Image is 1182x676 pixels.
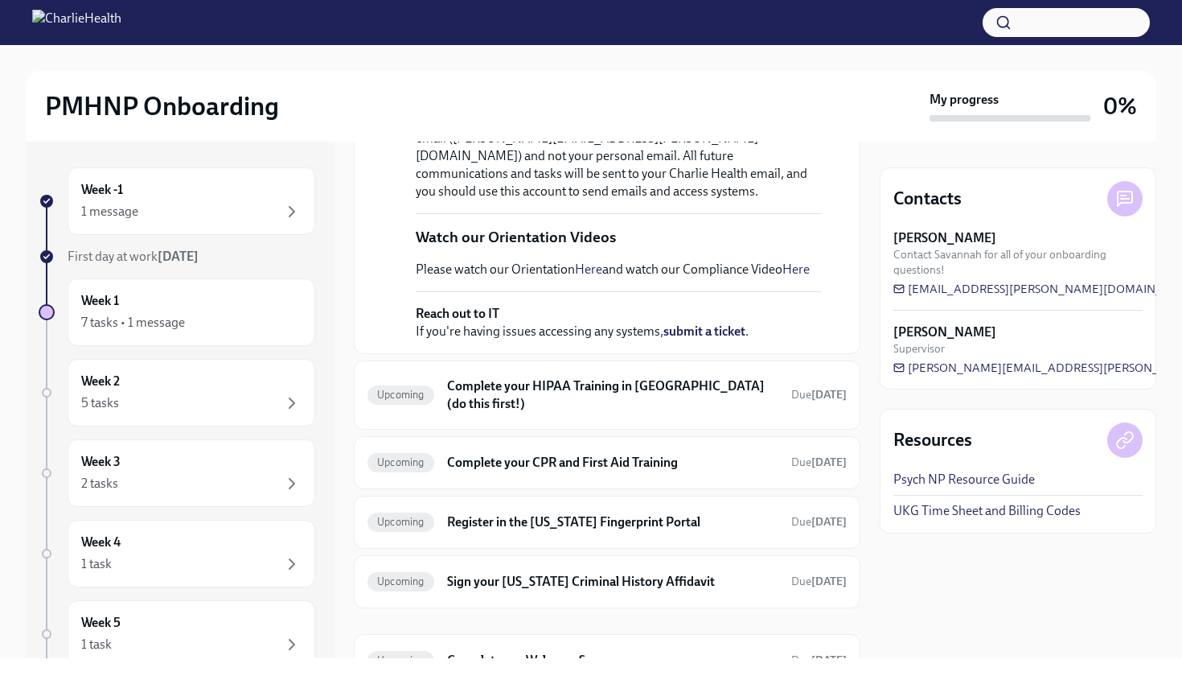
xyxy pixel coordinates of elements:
strong: [DATE] [811,653,847,667]
h6: Week 4 [81,534,121,551]
span: Upcoming [367,456,434,468]
a: UKG Time Sheet and Billing Codes [893,502,1081,520]
span: Due [791,653,847,667]
h2: PMHNP Onboarding [45,90,279,122]
h6: Week 5 [81,614,121,632]
span: September 26th, 2025 10:00 [791,514,847,530]
h6: Complete your CPR and First Aid Training [447,454,778,472]
span: Upcoming [367,575,434,587]
span: Due [791,515,847,529]
p: Please watch our Orientation and watch our Compliance Video [416,261,810,278]
strong: [PERSON_NAME] [893,324,996,341]
a: Week 41 task [39,520,315,587]
a: Here [575,262,602,277]
span: September 26th, 2025 10:00 [791,574,847,589]
p: Watch our Orientation Videos [416,227,616,248]
span: Supervisor [893,341,945,357]
a: First day at work[DATE] [39,248,315,266]
h3: 0% [1103,92,1137,121]
span: September 26th, 2025 10:00 [791,455,847,470]
h6: Sign your [US_STATE] Criminal History Affidavit [447,573,778,591]
div: 5 tasks [81,394,119,412]
h4: Resources [893,428,972,452]
a: UpcomingSign your [US_STATE] Criminal History AffidavitDue[DATE] [367,569,847,595]
span: Upcoming [367,654,434,666]
strong: [DATE] [811,515,847,529]
p: From this point on, you should be using your Charlie Health email ([PERSON_NAME][EMAIL_ADDRESS][P... [416,112,821,200]
a: Week 51 task [39,600,315,668]
a: submit a ticket [663,324,745,339]
h6: Week 3 [81,453,121,471]
h6: Register in the [US_STATE] Fingerprint Portal [447,513,778,531]
h6: Week 2 [81,373,120,390]
strong: [PERSON_NAME] [893,229,996,247]
div: 2 tasks [81,475,118,493]
a: Week 17 tasks • 1 message [39,278,315,346]
h6: Week -1 [81,181,123,199]
h4: Contacts [893,187,962,211]
strong: [DATE] [158,249,199,264]
span: Upcoming [367,389,434,401]
span: September 17th, 2025 10:00 [791,387,847,402]
strong: Reach out to IT [416,306,499,321]
p: If you're having issues accessing any systems, . [416,305,749,340]
a: UpcomingRegister in the [US_STATE] Fingerprint PortalDue[DATE] [367,509,847,535]
span: Due [791,455,847,469]
a: UpcomingComplete your CPR and First Aid TrainingDue[DATE] [367,450,847,476]
strong: [DATE] [811,388,847,402]
span: September 21st, 2025 10:00 [791,653,847,668]
a: UpcomingComplete our Welcome SurveyDue[DATE] [367,648,847,674]
h6: Week 1 [81,292,119,310]
div: 1 message [81,203,138,221]
div: 7 tasks • 1 message [81,314,185,332]
strong: [DATE] [811,575,847,588]
div: 1 task [81,636,112,653]
img: CharlieHealth [32,10,121,35]
strong: [DATE] [811,455,847,469]
span: Upcoming [367,516,434,528]
a: UpcomingComplete your HIPAA Training in [GEOGRAPHIC_DATA] (do this first!)Due[DATE] [367,374,847,416]
strong: My progress [930,91,999,109]
h6: Complete our Welcome Survey [447,652,778,670]
a: Week -11 message [39,167,315,235]
span: First day at work [68,249,199,264]
span: Contact Savannah for all of your onboarding questions! [893,247,1143,278]
a: Week 32 tasks [39,439,315,507]
span: Due [791,575,847,588]
h6: Complete your HIPAA Training in [GEOGRAPHIC_DATA] (do this first!) [447,377,778,413]
span: Due [791,388,847,402]
a: Week 25 tasks [39,359,315,427]
a: Here [782,262,810,277]
a: Psych NP Resource Guide [893,471,1035,488]
div: 1 task [81,555,112,573]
